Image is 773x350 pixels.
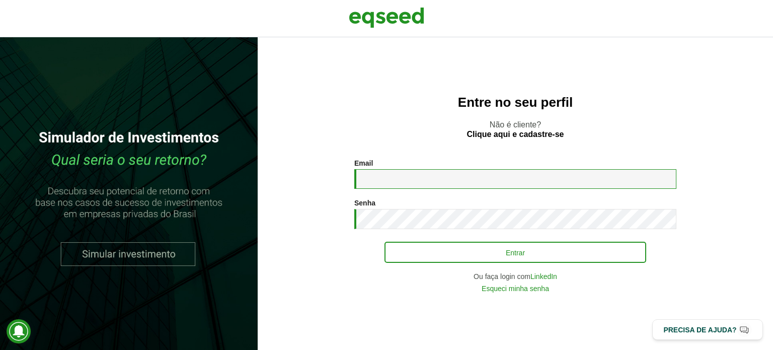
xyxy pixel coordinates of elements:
[530,273,557,280] a: LinkedIn
[278,120,753,139] p: Não é cliente?
[278,95,753,110] h2: Entre no seu perfil
[354,160,373,167] label: Email
[349,5,424,30] img: EqSeed Logo
[354,199,375,206] label: Senha
[482,285,549,292] a: Esqueci minha senha
[354,273,676,280] div: Ou faça login com
[384,242,646,263] button: Entrar
[467,130,564,138] a: Clique aqui e cadastre-se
